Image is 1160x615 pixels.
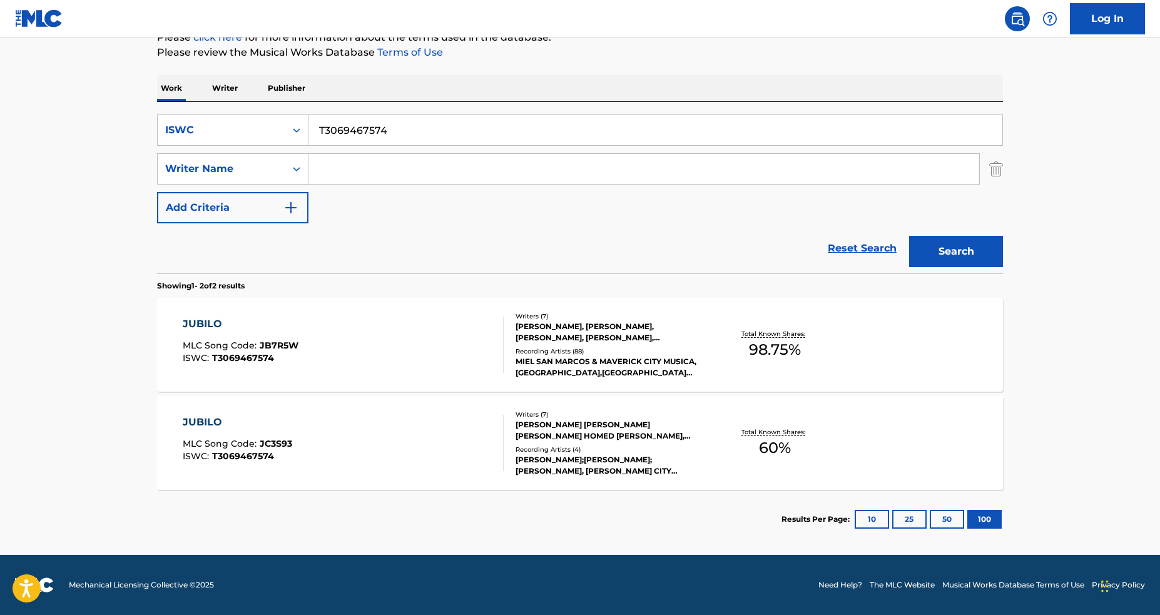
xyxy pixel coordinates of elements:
[260,340,298,351] span: JB7R5W
[516,356,705,379] div: MIEL SAN MARCOS & MAVERICK CITY MUSICA, [GEOGRAPHIC_DATA],[GEOGRAPHIC_DATA] MUSICA, [GEOGRAPHIC_D...
[967,510,1002,529] button: 100
[157,75,186,101] p: Work
[264,75,309,101] p: Publisher
[260,438,292,449] span: JC3S93
[183,415,292,430] div: JUBILO
[1037,6,1062,31] div: Help
[183,317,298,332] div: JUBILO
[818,579,862,591] a: Need Help?
[212,450,274,462] span: T3069467574
[855,510,889,529] button: 10
[516,445,705,454] div: Recording Artists ( 4 )
[516,410,705,419] div: Writers ( 7 )
[942,579,1084,591] a: Musical Works Database Terms of Use
[1042,11,1057,26] img: help
[516,454,705,477] div: [PERSON_NAME];[PERSON_NAME];[PERSON_NAME], [PERSON_NAME] CITY MÚSICA, [PERSON_NAME],MAVERICK CITY...
[157,114,1003,273] form: Search Form
[1070,3,1145,34] a: Log In
[183,340,260,351] span: MLC Song Code :
[15,577,54,592] img: logo
[749,338,801,361] span: 98.75 %
[183,352,212,363] span: ISWC :
[375,46,443,58] a: Terms of Use
[165,161,278,176] div: Writer Name
[157,396,1003,490] a: JUBILOMLC Song Code:JC3S93ISWC:T3069467574Writers (7)[PERSON_NAME] [PERSON_NAME] [PERSON_NAME] HO...
[183,438,260,449] span: MLC Song Code :
[516,312,705,321] div: Writers ( 7 )
[1097,555,1160,615] iframe: Chat Widget
[741,329,808,338] p: Total Known Shares:
[1010,11,1025,26] img: search
[283,200,298,215] img: 9d2ae6d4665cec9f34b9.svg
[157,45,1003,60] p: Please review the Musical Works Database
[516,347,705,356] div: Recording Artists ( 88 )
[516,321,705,343] div: [PERSON_NAME], [PERSON_NAME], [PERSON_NAME], [PERSON_NAME], [PERSON_NAME], [PERSON_NAME], [PERSON...
[989,153,1003,185] img: Delete Criterion
[930,510,964,529] button: 50
[759,437,791,459] span: 60 %
[909,236,1003,267] button: Search
[1092,579,1145,591] a: Privacy Policy
[212,352,274,363] span: T3069467574
[157,192,308,223] button: Add Criteria
[157,30,1003,45] p: Please for more information about the terms used in the database.
[1101,567,1109,605] div: Drag
[822,235,903,262] a: Reset Search
[741,427,808,437] p: Total Known Shares:
[165,123,278,138] div: ISWC
[15,9,63,28] img: MLC Logo
[157,298,1003,392] a: JUBILOMLC Song Code:JB7R5WISWC:T3069467574Writers (7)[PERSON_NAME], [PERSON_NAME], [PERSON_NAME],...
[870,579,935,591] a: The MLC Website
[516,419,705,442] div: [PERSON_NAME] [PERSON_NAME] [PERSON_NAME] HOMED [PERSON_NAME], [PERSON_NAME], [PERSON_NAME], [PER...
[892,510,927,529] button: 25
[1005,6,1030,31] a: Public Search
[69,579,214,591] span: Mechanical Licensing Collective © 2025
[781,514,853,525] p: Results Per Page:
[157,280,245,292] p: Showing 1 - 2 of 2 results
[208,75,242,101] p: Writer
[183,450,212,462] span: ISWC :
